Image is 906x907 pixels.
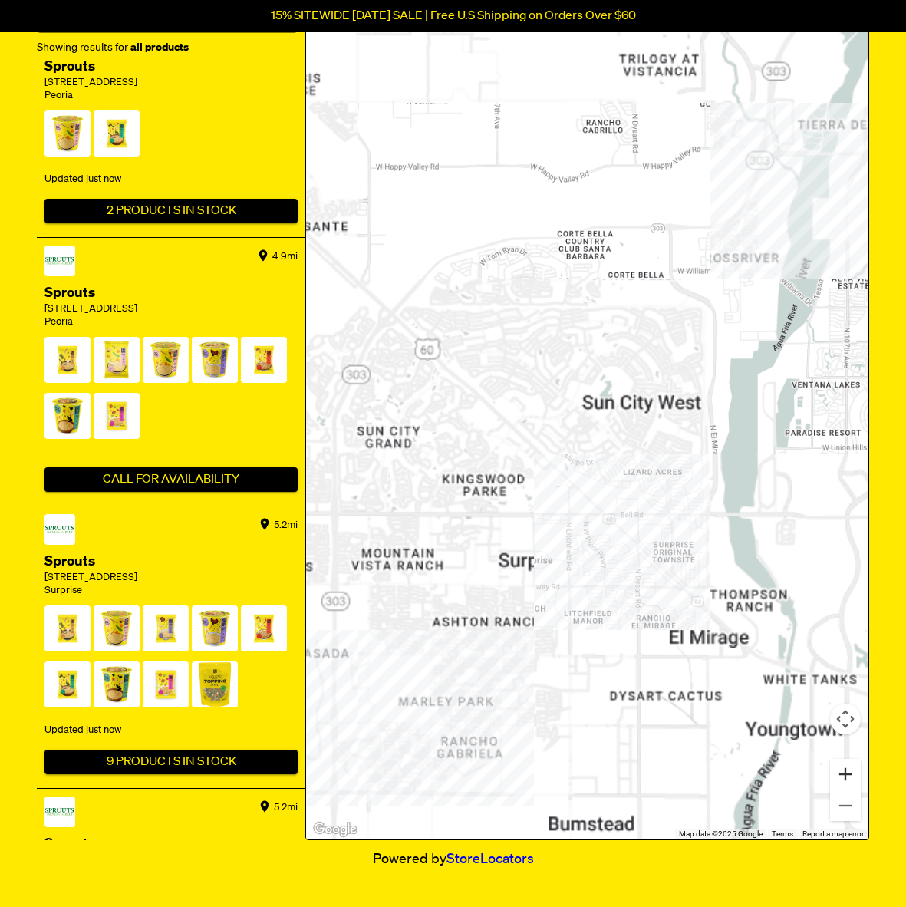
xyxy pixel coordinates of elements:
[830,759,861,790] button: Zoom in
[679,829,763,838] span: Map data ©2025 Google
[37,840,869,869] div: Powered by
[44,835,298,854] div: Sprouts
[446,853,534,866] a: StoreLocators
[44,717,298,744] div: Updated just now
[310,820,361,839] a: Open this area in Google Maps (opens a new window)
[44,77,298,90] div: [STREET_ADDRESS]
[44,90,298,103] div: Peoria
[272,246,298,269] div: 4.9 mi
[44,303,298,316] div: [STREET_ADDRESS]
[44,552,298,572] div: Sprouts
[830,704,861,734] button: Map camera controls
[44,467,298,492] button: Call For Availability
[44,585,298,598] div: Surprise
[44,316,298,329] div: Peoria
[44,167,298,193] div: Updated just now
[274,514,298,537] div: 5.2 mi
[772,829,793,838] a: Terms (opens in new tab)
[44,199,298,223] button: 2 Products In Stock
[830,790,861,821] button: Zoom out
[274,797,298,820] div: 5.2 mi
[130,42,189,53] strong: all products
[802,829,864,838] a: Report a map error
[44,284,298,303] div: Sprouts
[37,38,298,57] div: Showing results for
[44,58,298,77] div: Sprouts
[271,9,636,23] p: 15% SITEWIDE [DATE] SALE | Free U.S Shipping on Orders Over $60
[44,572,298,585] div: [STREET_ADDRESS]
[44,750,298,774] button: 9 Products In Stock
